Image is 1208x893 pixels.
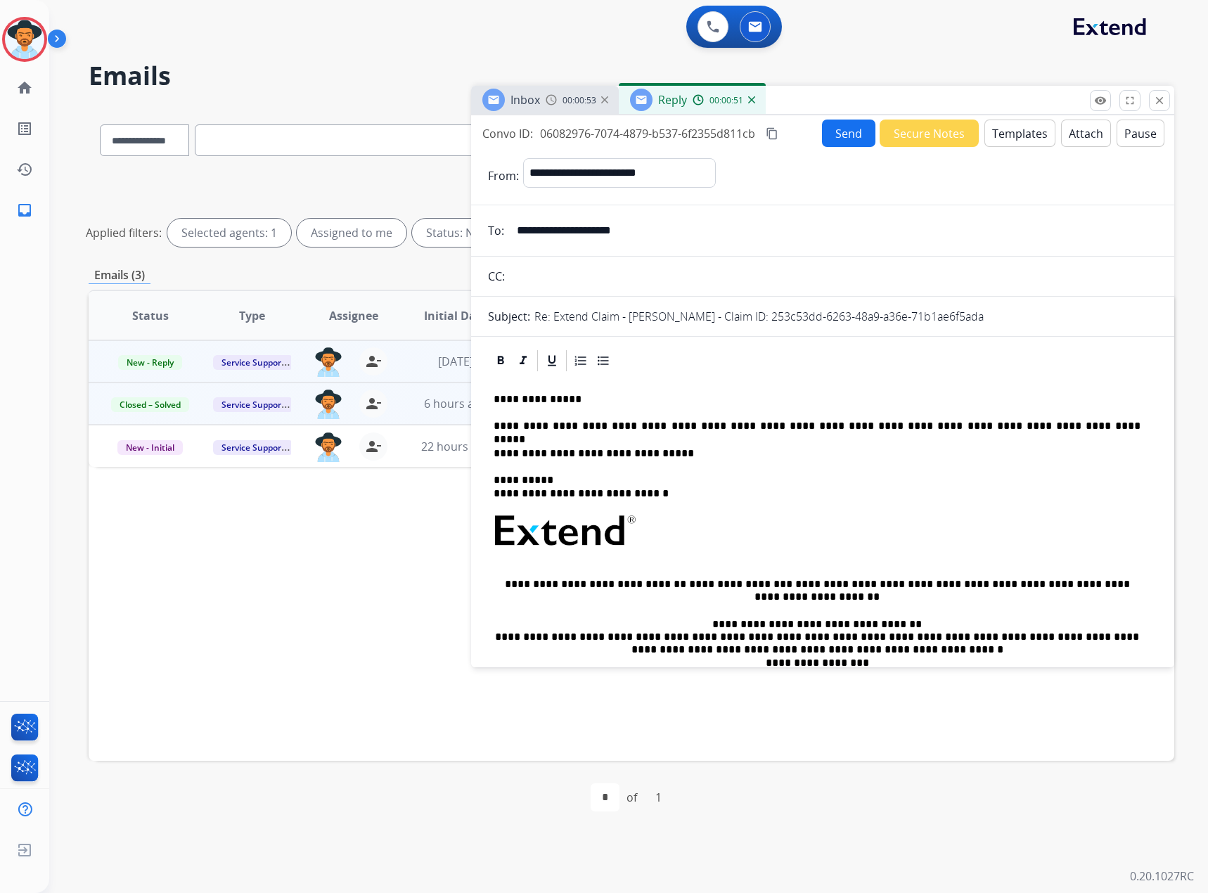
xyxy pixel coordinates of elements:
[1124,94,1136,107] mat-icon: fullscreen
[16,79,33,96] mat-icon: home
[213,355,293,370] span: Service Support
[482,125,533,142] p: Convo ID:
[488,167,519,184] p: From:
[563,95,596,106] span: 00:00:53
[570,350,591,371] div: Ordered List
[213,397,293,412] span: Service Support
[709,95,743,106] span: 00:00:51
[5,20,44,59] img: avatar
[117,440,183,455] span: New - Initial
[111,397,189,412] span: Closed – Solved
[86,224,162,241] p: Applied filters:
[16,202,33,219] mat-icon: inbox
[490,350,511,371] div: Bold
[510,92,540,108] span: Inbox
[89,62,1174,90] h2: Emails
[488,308,530,325] p: Subject:
[488,268,505,285] p: CC:
[534,308,984,325] p: Re: Extend Claim - [PERSON_NAME] - Claim ID: 253c53dd-6263-48a9-a36e-71b1ae6f5ada
[1094,94,1107,107] mat-icon: remove_red_eye
[540,126,755,141] span: 06082976-7074-4879-b537-6f2355d811cb
[513,350,534,371] div: Italic
[365,395,382,412] mat-icon: person_remove
[1153,94,1166,107] mat-icon: close
[766,127,778,140] mat-icon: content_copy
[984,120,1055,147] button: Templates
[365,438,382,455] mat-icon: person_remove
[1130,868,1194,885] p: 0.20.1027RC
[314,390,342,419] img: agent-avatar
[424,307,487,324] span: Initial Date
[297,219,406,247] div: Assigned to me
[644,783,673,811] div: 1
[314,347,342,377] img: agent-avatar
[412,219,560,247] div: Status: New - Initial
[424,396,487,411] span: 6 hours ago
[329,307,378,324] span: Assignee
[213,440,293,455] span: Service Support
[365,353,382,370] mat-icon: person_remove
[658,92,687,108] span: Reply
[314,432,342,462] img: agent-avatar
[167,219,291,247] div: Selected agents: 1
[593,350,614,371] div: Bullet List
[488,222,504,239] p: To:
[438,354,473,369] span: [DATE]
[89,266,150,284] p: Emails (3)
[627,789,637,806] div: of
[118,355,182,370] span: New - Reply
[880,120,979,147] button: Secure Notes
[822,120,875,147] button: Send
[239,307,265,324] span: Type
[132,307,169,324] span: Status
[16,161,33,178] mat-icon: history
[1061,120,1111,147] button: Attach
[421,439,491,454] span: 22 hours ago
[16,120,33,137] mat-icon: list_alt
[1117,120,1164,147] button: Pause
[541,350,563,371] div: Underline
